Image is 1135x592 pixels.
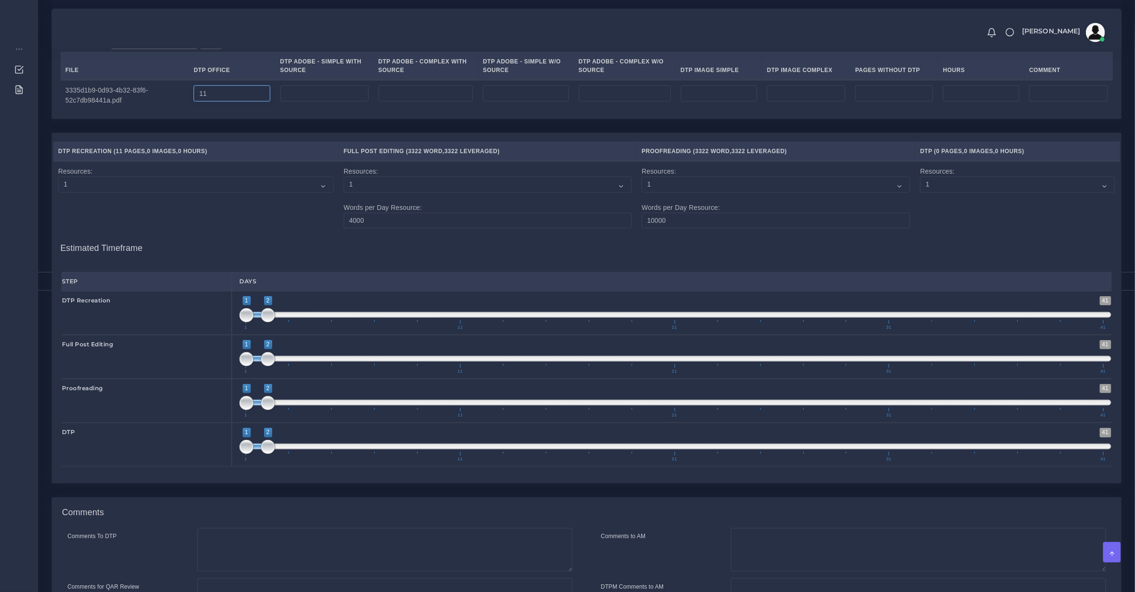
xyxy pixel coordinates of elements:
span: 0 Hours [995,148,1023,155]
th: DTP Adobe - Simple W/O Source [478,52,574,80]
span: 1 [243,340,251,349]
span: [PERSON_NAME] [1022,28,1081,34]
span: 21 [670,457,678,461]
th: Hours [938,52,1024,80]
th: DTP Adobe - Simple With Source [275,52,373,80]
strong: DTP [62,428,75,436]
strong: Days [239,278,256,285]
td: Resources: [53,161,339,234]
span: 41 [1099,457,1107,461]
span: 3322 Leveraged [732,148,785,155]
span: 1 [243,325,249,330]
span: 0 Images [964,148,993,155]
label: Comments for QAR Review [68,582,139,591]
th: DTP Office [189,52,275,80]
th: File [61,52,189,80]
span: 11 [456,325,464,330]
span: 3322 Leveraged [444,148,498,155]
span: 3322 Word [695,148,729,155]
a: [PERSON_NAME]avatar [1017,23,1108,42]
span: 31 [885,369,893,374]
td: Resources: [915,161,1120,234]
span: 41 [1099,369,1107,374]
h4: Comments [62,508,104,518]
span: 31 [885,325,893,330]
span: 21 [670,369,678,374]
span: 0 Images [147,148,176,155]
strong: Step [62,278,78,285]
th: DTP ( , , ) [915,142,1120,161]
strong: Proofreading [62,384,103,392]
img: avatar [1086,23,1105,42]
span: 31 [885,413,893,417]
span: 11 [456,457,464,461]
span: 1 [243,384,251,393]
span: 2 [264,384,272,393]
span: 41 [1100,428,1111,437]
span: 11 [456,369,464,374]
span: 1 [243,369,249,374]
span: 1 [243,428,251,437]
span: 1 [243,413,249,417]
th: DTP Recreation ( , , ) [53,142,339,161]
span: 41 [1100,340,1111,349]
div: DTP, Task(s) DTP QuantitiesHebrew TO English ([GEOGRAPHIC_DATA]) [52,28,1121,119]
span: 1 [243,457,249,461]
span: 11 [456,413,464,417]
td: Resources: Words per Day Resource: [637,161,915,234]
th: DTP Image Simple [675,52,762,80]
span: 31 [885,457,893,461]
span: 3322 Word [408,148,442,155]
span: 41 [1099,413,1107,417]
td: 3335d1b9-0d93-4b32-83f6-52c7db98441a.pdf [61,80,189,111]
label: Comments to AM [601,532,646,540]
th: DTP Image Complex [762,52,850,80]
th: DTP Adobe - Complex With Source [373,52,478,80]
th: DTP Adobe - Complex W/O Source [573,52,675,80]
strong: Full Post Editing [62,341,113,348]
th: Comment [1024,52,1113,80]
span: 11 Pages [116,148,145,155]
h4: Estimated Timeframe [61,234,1113,254]
span: 2 [264,340,272,349]
span: 0 Pages [936,148,962,155]
span: 1 [243,296,251,305]
span: 2 [264,428,272,437]
th: Proofreading ( , ) [637,142,915,161]
label: Comments To DTP [68,532,117,540]
span: 21 [670,413,678,417]
span: 41 [1100,384,1111,393]
span: 0 Hours [178,148,205,155]
label: DTPM Comments to AM [601,582,664,591]
th: Full Post Editing ( , ) [338,142,636,161]
span: 41 [1100,296,1111,305]
th: Pages Without DTP [850,52,938,80]
span: 41 [1099,325,1107,330]
strong: DTP Recreation [62,297,111,304]
span: 21 [670,325,678,330]
td: Resources: Words per Day Resource: [338,161,636,234]
span: 2 [264,296,272,305]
